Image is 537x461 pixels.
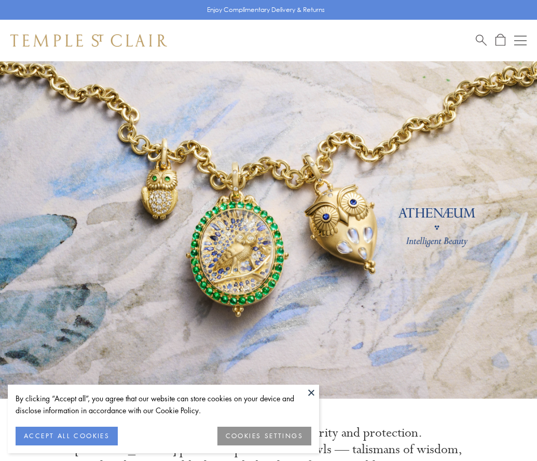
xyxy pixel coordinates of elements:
[207,5,325,15] p: Enjoy Complimentary Delivery & Returns
[10,34,167,47] img: Temple St. Clair
[476,34,487,47] a: Search
[16,392,311,416] div: By clicking “Accept all”, you agree that our website can store cookies on your device and disclos...
[16,427,118,445] button: ACCEPT ALL COOKIES
[495,34,505,47] a: Open Shopping Bag
[217,427,311,445] button: COOKIES SETTINGS
[514,34,527,47] button: Open navigation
